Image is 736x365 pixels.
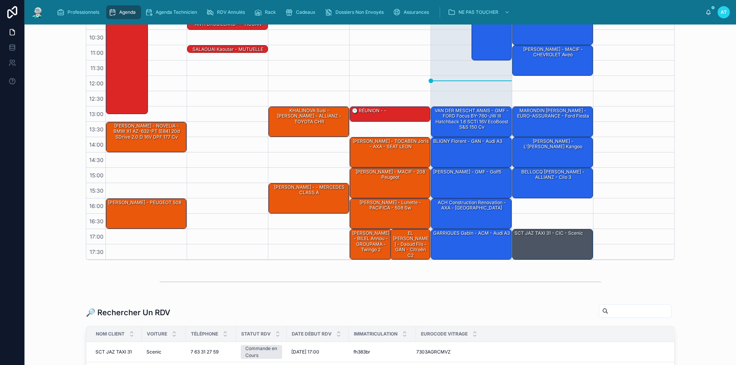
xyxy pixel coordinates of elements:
[513,15,593,45] div: 10:00 – 11:00: RUQUET Sandrine - AXA - Golf 7R
[96,331,125,337] span: Nom Client
[431,168,511,198] div: [PERSON_NAME] - GMF - Golf5
[350,168,430,198] div: [PERSON_NAME] - MACIF - 208 Peugeot
[353,349,411,355] a: fh383br
[87,19,105,25] span: 10:00
[513,229,593,259] div: SCT JAZ TAXI 31 - CIC - Scenic
[353,349,370,355] span: fh383br
[404,9,429,15] span: Assurances
[265,9,276,15] span: Rack
[270,107,348,125] div: KHALINOVA Susi - [PERSON_NAME] - ALLIANZ - TOYOTA CHR
[432,230,511,237] div: GARRIGUES Gabin - ACM - audi a3
[350,107,430,121] div: 🕒 RÉUNION - -
[88,233,105,240] span: 17:00
[191,331,218,337] span: Téléphone
[87,34,105,41] span: 10:30
[391,229,430,259] div: EL [PERSON_NAME] - Daoud fils - GAN - Citroën C2
[445,5,514,19] a: NE PAS TOUCHER
[350,199,430,229] div: [PERSON_NAME] - Lunette - PACIFICA - 508 sw
[351,230,391,254] div: [PERSON_NAME] - BILEL Annou - GROUPAMA - twingo 2
[146,349,161,355] span: Scenic
[350,229,391,259] div: [PERSON_NAME] - BILEL Annou - GROUPAMA - twingo 2
[335,9,384,15] span: Dossiers Non Envoyés
[107,123,186,141] div: [PERSON_NAME] - NOVELIA - BMW X1 AZ-632-PT (E84) 20d sDrive 2.0 d 16V DPF 177 cv
[291,349,344,355] a: [DATE] 17:00
[31,6,44,18] img: App logo
[416,349,451,355] span: 7303AGRCMVZ
[296,9,315,15] span: Cadeaux
[119,9,136,15] span: Agenda
[514,138,592,151] div: [PERSON_NAME] - L'[PERSON_NAME] kangoo
[416,349,664,355] a: 7303AGRCMVZ
[67,9,99,15] span: Professionnels
[432,138,503,145] div: BLIGNY Florent - GAN - Audi A3
[88,172,105,178] span: 15:00
[95,349,132,355] span: SCT JAZ TAXI 31
[241,345,282,359] a: Commande en Cours
[147,331,167,337] span: Voiture
[189,46,267,59] div: SALAOUAI Kaoutar - MUTUELLE DE POITIERS - Clio 4
[156,9,197,15] span: Agenda Technicien
[269,183,349,213] div: [PERSON_NAME] - - MERCEDES CLASS A
[191,349,232,355] a: 7 63 31 27 59
[89,49,105,56] span: 11:00
[513,137,593,167] div: [PERSON_NAME] - L'[PERSON_NAME] kangoo
[432,107,511,131] div: VAN DER MESCHT ANAIS - GMF - FORD Focus BY-760-JW III Hatchback 1.6 SCTi 16V EcoBoost S&S 150 cv
[283,5,321,19] a: Cadeaux
[354,331,398,337] span: Immatriculation
[514,107,592,120] div: MARONDIN [PERSON_NAME] - EURO-ASSURANCE - Ford fiesta
[107,199,182,206] div: [PERSON_NAME] - PEUGEOT 508
[106,199,186,229] div: [PERSON_NAME] - PEUGEOT 508
[421,331,468,337] span: Eurocode Vitrage
[269,107,349,137] div: KHALINOVA Susi - [PERSON_NAME] - ALLIANZ - TOYOTA CHR
[241,331,271,337] span: Statut RDV
[514,46,592,59] div: [PERSON_NAME] - MACIF - CHEVROLET Aveo
[89,65,105,71] span: 11:30
[432,169,502,175] div: [PERSON_NAME] - GMF - Golf5
[721,9,727,15] span: AT
[87,203,105,209] span: 16:00
[87,80,105,87] span: 12:00
[322,5,389,19] a: Dossiers Non Envoyés
[51,4,705,21] div: scrollable content
[87,141,105,148] span: 14:00
[351,107,387,114] div: 🕒 RÉUNION - -
[204,5,250,19] a: RDV Annulés
[87,126,105,133] span: 13:30
[432,199,511,212] div: ACH construction renovation - AXA - [GEOGRAPHIC_DATA]
[270,184,348,196] div: [PERSON_NAME] - - MERCEDES CLASS A
[87,218,105,224] span: 16:30
[513,168,593,198] div: BELLOCQ [PERSON_NAME] - ALLIANZ - Clio 3
[106,122,186,152] div: [PERSON_NAME] - NOVELIA - BMW X1 AZ-632-PT (E84) 20d sDrive 2.0 d 16V DPF 177 cv
[514,230,584,237] div: SCT JAZ TAXI 31 - CIC - Scenic
[87,157,105,163] span: 14:30
[513,46,593,75] div: [PERSON_NAME] - MACIF - CHEVROLET Aveo
[351,138,430,151] div: [PERSON_NAME] - TOCABEN Joris - AXA - SEAT LEON
[143,5,202,19] a: Agenda Technicien
[351,199,430,212] div: [PERSON_NAME] - Lunette - PACIFICA - 508 sw
[191,349,219,355] span: 7 63 31 27 59
[146,349,181,355] a: Scenic
[106,5,141,19] a: Agenda
[431,229,511,259] div: GARRIGUES Gabin - ACM - audi a3
[217,9,245,15] span: RDV Annulés
[351,169,430,181] div: [PERSON_NAME] - MACIF - 208 Peugeot
[391,5,434,19] a: Assurances
[392,230,430,259] div: EL [PERSON_NAME] - Daoud fils - GAN - Citroën C2
[514,169,592,181] div: BELLOCQ [PERSON_NAME] - ALLIANZ - Clio 3
[54,5,105,19] a: Professionnels
[513,107,593,137] div: MARONDIN [PERSON_NAME] - EURO-ASSURANCE - Ford fiesta
[458,9,498,15] span: NE PAS TOUCHER
[86,307,170,318] h1: 🔎 Rechercher Un RDV
[87,111,105,117] span: 13:00
[187,46,268,53] div: SALAOUAI Kaoutar - MUTUELLE DE POITIERS - Clio 4
[87,95,105,102] span: 12:30
[245,345,278,359] div: Commande en Cours
[292,331,332,337] span: Date Début RDV
[350,137,430,167] div: [PERSON_NAME] - TOCABEN Joris - AXA - SEAT LEON
[88,249,105,255] span: 17:30
[88,187,105,194] span: 15:30
[95,349,137,355] a: SCT JAZ TAXI 31
[431,107,511,137] div: VAN DER MESCHT ANAIS - GMF - FORD Focus BY-760-JW III Hatchback 1.6 SCTi 16V EcoBoost S&S 150 cv
[252,5,281,19] a: Rack
[431,137,511,167] div: BLIGNY Florent - GAN - Audi A3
